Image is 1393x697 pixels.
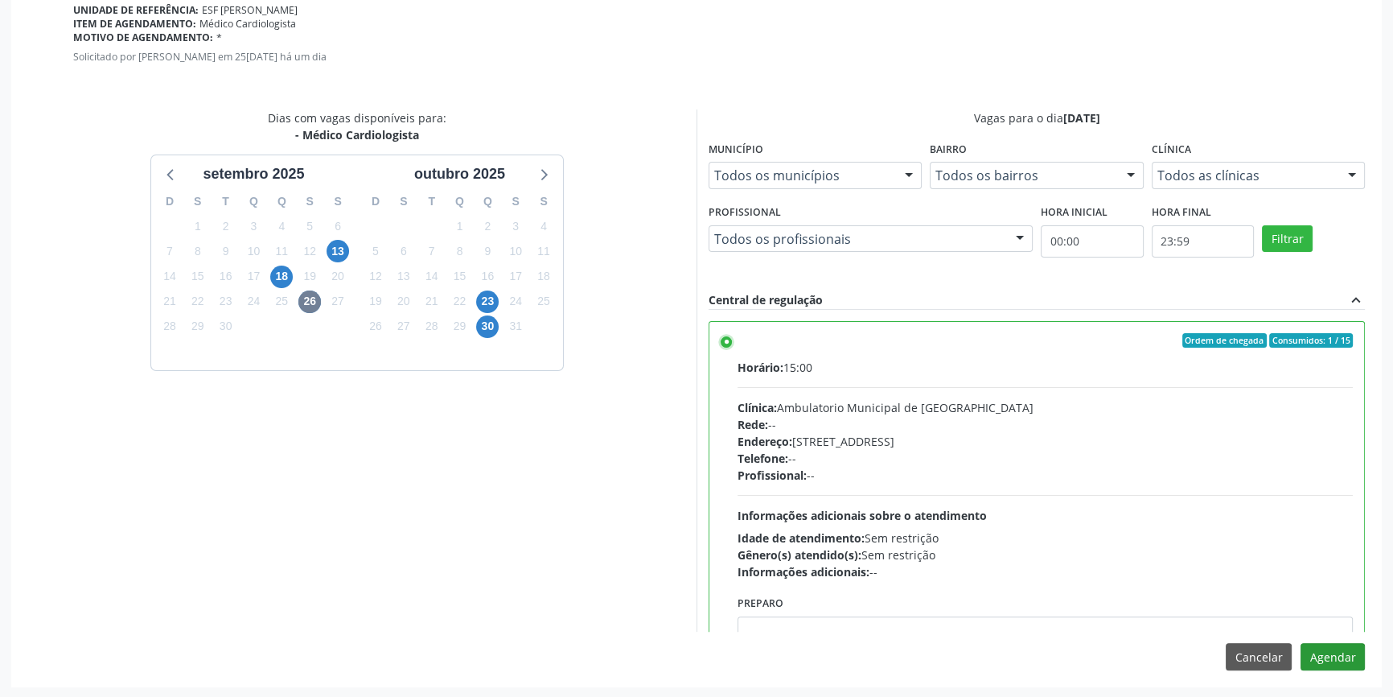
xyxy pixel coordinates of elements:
[270,266,293,288] span: quinta-feira, 18 de setembro de 2025
[215,291,237,313] span: terça-feira, 23 de setembro de 2025
[298,291,321,313] span: sexta-feira, 26 de setembro de 2025
[392,316,415,338] span: segunda-feira, 27 de outubro de 2025
[738,434,792,449] span: Endereço:
[504,291,527,313] span: sexta-feira, 24 de outubro de 2025
[1262,225,1313,253] button: Filtrar
[476,215,499,237] span: quinta-feira, 2 de outubro de 2025
[242,266,265,288] span: quarta-feira, 17 de setembro de 2025
[421,316,443,338] span: terça-feira, 28 de outubro de 2025
[448,215,470,237] span: quarta-feira, 1 de outubro de 2025
[364,316,387,338] span: domingo, 26 de outubro de 2025
[187,316,209,338] span: segunda-feira, 29 de setembro de 2025
[738,360,783,375] span: Horário:
[389,189,417,214] div: S
[448,291,470,313] span: quarta-feira, 22 de outubro de 2025
[930,138,967,163] label: Bairro
[158,316,181,338] span: domingo, 28 de setembro de 2025
[364,266,387,288] span: domingo, 12 de outubro de 2025
[392,291,415,313] span: segunda-feira, 20 de outubro de 2025
[476,240,499,262] span: quinta-feira, 9 de outubro de 2025
[268,109,446,143] div: Dias com vagas disponíveis para:
[738,468,807,483] span: Profissional:
[738,508,987,523] span: Informações adicionais sobre o atendimento
[187,266,209,288] span: segunda-feira, 15 de setembro de 2025
[417,189,446,214] div: T
[324,189,352,214] div: S
[709,138,763,163] label: Município
[738,417,768,432] span: Rede:
[242,291,265,313] span: quarta-feira, 24 de setembro de 2025
[242,240,265,262] span: quarta-feira, 10 de setembro de 2025
[738,416,1353,433] div: --
[504,240,527,262] span: sexta-feira, 10 de outubro de 2025
[327,240,349,262] span: sábado, 13 de setembro de 2025
[73,50,1365,64] p: Solicitado por [PERSON_NAME] em 25[DATE] há um dia
[738,530,1353,546] div: Sem restrição
[714,231,1000,247] span: Todos os profissionais
[709,109,1365,126] div: Vagas para o dia
[202,3,298,17] span: ESF [PERSON_NAME]
[1269,333,1353,348] span: Consumidos: 1 / 15
[476,291,499,313] span: quinta-feira, 23 de outubro de 2025
[270,291,293,313] span: quinta-feira, 25 de setembro de 2025
[270,215,293,237] span: quinta-feira, 4 de setembro de 2025
[476,316,499,338] span: quinta-feira, 30 de outubro de 2025
[298,266,321,288] span: sexta-feira, 19 de setembro de 2025
[268,126,446,143] div: - Médico Cardiologista
[738,564,869,579] span: Informações adicionais:
[1301,643,1365,670] button: Agendar
[421,240,443,262] span: terça-feira, 7 de outubro de 2025
[1152,200,1211,225] label: Hora final
[215,240,237,262] span: terça-feira, 9 de setembro de 2025
[298,240,321,262] span: sexta-feira, 12 de setembro de 2025
[156,189,184,214] div: D
[448,316,470,338] span: quarta-feira, 29 de outubro de 2025
[476,266,499,288] span: quinta-feira, 16 de outubro de 2025
[240,189,268,214] div: Q
[738,592,783,617] label: Preparo
[187,291,209,313] span: segunda-feira, 22 de setembro de 2025
[530,189,558,214] div: S
[327,291,349,313] span: sábado, 27 de setembro de 2025
[532,266,555,288] span: sábado, 18 de outubro de 2025
[196,163,310,185] div: setembro 2025
[1041,200,1107,225] label: Hora inicial
[709,200,781,225] label: Profissional
[738,433,1353,450] div: [STREET_ADDRESS]
[215,266,237,288] span: terça-feira, 16 de setembro de 2025
[392,240,415,262] span: segunda-feira, 6 de outubro de 2025
[448,240,470,262] span: quarta-feira, 8 de outubro de 2025
[502,189,530,214] div: S
[738,547,861,563] span: Gênero(s) atendido(s):
[738,546,1353,563] div: Sem restrição
[298,215,321,237] span: sexta-feira, 5 de setembro de 2025
[532,215,555,237] span: sábado, 4 de outubro de 2025
[421,266,443,288] span: terça-feira, 14 de outubro de 2025
[73,31,213,44] b: Motivo de agendamento:
[446,189,474,214] div: Q
[532,291,555,313] span: sábado, 25 de outubro de 2025
[158,291,181,313] span: domingo, 21 de setembro de 2025
[408,163,512,185] div: outubro 2025
[1041,225,1144,258] input: Selecione o horário
[1152,138,1191,163] label: Clínica
[1063,110,1100,126] span: [DATE]
[1152,225,1255,258] input: Selecione o horário
[532,240,555,262] span: sábado, 11 de outubro de 2025
[1157,167,1332,184] span: Todos as clínicas
[504,215,527,237] span: sexta-feira, 3 de outubro de 2025
[158,266,181,288] span: domingo, 14 de setembro de 2025
[268,189,296,214] div: Q
[504,266,527,288] span: sexta-feira, 17 de outubro de 2025
[474,189,502,214] div: Q
[738,467,1353,484] div: --
[738,450,1353,467] div: --
[935,167,1110,184] span: Todos os bairros
[1347,291,1365,309] i: expand_less
[296,189,324,214] div: S
[738,400,777,415] span: Clínica:
[215,215,237,237] span: terça-feira, 2 de setembro de 2025
[364,240,387,262] span: domingo, 5 de outubro de 2025
[421,291,443,313] span: terça-feira, 21 de outubro de 2025
[73,17,196,31] b: Item de agendamento:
